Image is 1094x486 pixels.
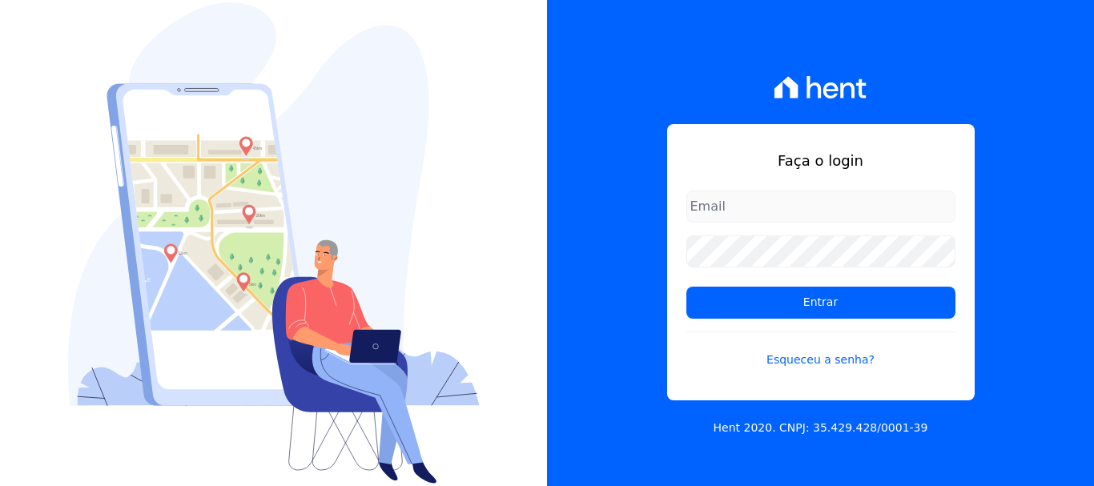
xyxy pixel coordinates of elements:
[686,150,955,171] h1: Faça o login
[68,2,480,484] img: Login
[686,287,955,319] input: Entrar
[714,420,928,436] p: Hent 2020. CNPJ: 35.429.428/0001-39
[686,191,955,223] input: Email
[686,331,955,368] a: Esqueceu a senha?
